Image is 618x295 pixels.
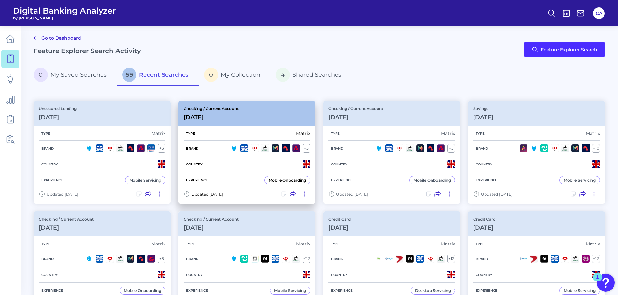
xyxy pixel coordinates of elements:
[178,101,315,204] a: Checking / Current Account[DATE]TypeMatrixBrand+5CountryExperienceMobile OnboardingUpdated [DATE]
[524,42,605,57] button: Feature Explorer Search
[473,242,487,246] h5: Type
[296,241,310,247] div: Matrix
[199,65,271,86] a: 0My Collection
[441,130,455,136] div: Matrix
[328,257,346,261] h5: Brand
[447,255,455,263] div: + 12
[468,101,605,204] a: Savings[DATE]TypeMatrixBrand+10CountryExperienceMobile ServicingUpdated [DATE]
[328,242,342,246] h5: Type
[441,241,455,247] div: Matrix
[39,131,53,136] h5: Type
[39,242,53,246] h5: Type
[473,131,487,136] h5: Type
[592,144,600,153] div: + 10
[39,289,66,293] h5: Experience
[473,217,495,221] p: Credit Card
[151,130,165,136] div: Matrix
[50,71,107,78] span: My Saved Searches
[473,273,495,277] h5: Country
[415,288,451,293] div: Desktop Servicing
[184,106,239,111] p: Checking / Current Account
[303,255,310,263] div: + 22
[328,217,351,221] p: Credit Card
[204,68,218,82] span: 0
[473,146,491,151] h5: Brand
[593,7,605,19] button: CA
[13,6,116,16] span: Digital Banking Analyzer
[323,101,460,204] a: Checking / Current Account[DATE]TypeMatrixBrand+5CountryExperienceMobile OnboardingUpdated [DATE]
[303,144,310,153] div: + 5
[184,162,205,166] h5: Country
[473,224,495,231] h3: [DATE]
[328,273,350,277] h5: Country
[39,146,56,151] h5: Brand
[586,130,600,136] div: Matrix
[328,131,342,136] h5: Type
[124,288,161,293] div: Mobile Onboarding
[328,146,346,151] h5: Brand
[413,178,451,183] div: Mobile Onboarding
[221,71,260,78] span: My Collection
[473,289,500,293] h5: Experience
[276,68,290,82] span: 4
[481,192,513,197] span: Updated [DATE]
[293,71,341,78] span: Shared Searches
[564,288,596,293] div: Mobile Servicing
[328,106,383,111] p: Checking / Current Account
[184,114,239,121] h3: [DATE]
[184,242,197,246] h5: Type
[191,192,223,197] span: Updated [DATE]
[39,162,60,166] h5: Country
[296,130,310,136] div: Matrix
[328,114,383,121] h3: [DATE]
[158,144,165,153] div: + 3
[473,162,495,166] h5: Country
[328,162,350,166] h5: Country
[447,144,455,153] div: + 5
[129,178,161,183] div: Mobile Servicing
[328,224,351,231] h3: [DATE]
[184,224,239,231] h3: [DATE]
[184,257,201,261] h5: Brand
[596,277,599,286] div: 1
[473,178,500,182] h5: Experience
[39,224,94,231] h3: [DATE]
[473,257,491,261] h5: Brand
[592,255,600,263] div: + 12
[328,178,355,182] h5: Experience
[39,273,60,277] h5: Country
[184,289,210,293] h5: Experience
[564,178,596,183] div: Mobile Servicing
[328,289,355,293] h5: Experience
[47,192,78,197] span: Updated [DATE]
[122,68,136,82] span: 59
[34,101,171,204] a: Unsecured Lending[DATE]TypeMatrixBrand+3CountryExperienceMobile ServicingUpdated [DATE]
[184,146,201,151] h5: Brand
[473,114,493,121] h3: [DATE]
[39,106,77,111] p: Unsecured Lending
[39,178,66,182] h5: Experience
[139,71,188,78] span: Recent Searches
[34,34,81,42] a: Go to Dashboard
[184,273,205,277] h5: Country
[184,217,239,221] p: Checking / Current Account
[34,68,48,82] span: 0
[271,65,352,86] a: 4Shared Searches
[158,255,165,263] div: + 5
[13,16,116,20] span: by [PERSON_NAME]
[34,47,141,55] h2: Feature Explorer Search Activity
[117,65,199,86] a: 59Recent Searches
[586,241,600,247] div: Matrix
[269,178,306,183] div: Mobile Onboarding
[473,106,493,111] p: Savings
[151,241,165,247] div: Matrix
[39,114,77,121] h3: [DATE]
[336,192,368,197] span: Updated [DATE]
[184,131,197,136] h5: Type
[39,217,94,221] p: Checking / Current Account
[274,288,306,293] div: Mobile Servicing
[34,65,117,86] a: 0My Saved Searches
[541,47,597,52] span: Feature Explorer Search
[39,257,56,261] h5: Brand
[184,178,210,182] h5: Experience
